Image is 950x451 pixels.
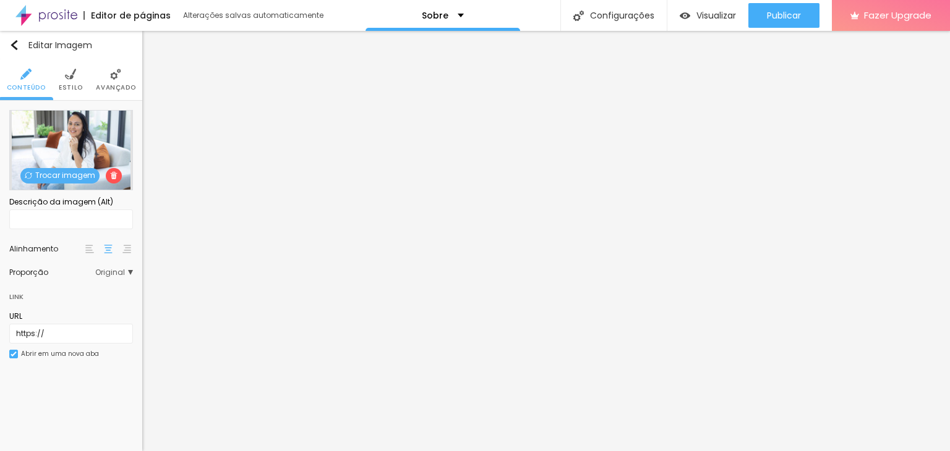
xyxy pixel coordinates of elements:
[696,11,736,20] span: Visualizar
[95,269,133,276] span: Original
[110,69,121,80] img: Icone
[96,85,135,91] span: Avançado
[9,269,95,276] div: Proporção
[7,85,46,91] span: Conteúdo
[9,311,133,322] div: URL
[25,172,32,179] img: Icone
[573,11,584,21] img: Icone
[11,351,17,357] img: Icone
[667,3,748,28] button: Visualizar
[20,168,100,183] span: Trocar imagem
[59,85,83,91] span: Estilo
[864,10,931,20] span: Fazer Upgrade
[767,11,801,20] span: Publicar
[122,245,131,253] img: paragraph-right-align.svg
[9,40,92,50] div: Editar Imagem
[142,31,950,451] iframe: Editor
[9,196,133,208] div: Descrição da imagem (Alt)
[85,245,94,253] img: paragraph-left-align.svg
[9,282,133,305] div: Link
[422,11,448,20] p: Sobre
[20,69,32,80] img: Icone
[183,12,325,19] div: Alterações salvas automaticamente
[9,40,19,50] img: Icone
[9,245,83,253] div: Alinhamento
[680,11,690,21] img: view-1.svg
[110,172,118,179] img: Icone
[65,69,76,80] img: Icone
[21,351,99,357] div: Abrir em uma nova aba
[104,245,113,253] img: paragraph-center-align.svg
[83,11,171,20] div: Editor de páginas
[748,3,819,28] button: Publicar
[9,290,24,303] div: Link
